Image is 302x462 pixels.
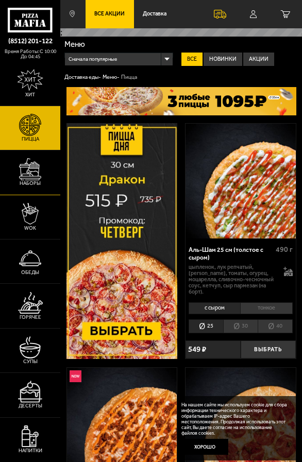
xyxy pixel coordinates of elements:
[181,53,203,66] label: Все
[181,402,288,436] p: На нашем сайте мы используем cookie для сбора информации технического характера и обрабатываем IP...
[103,74,120,80] a: Меню-
[188,346,206,353] span: 549 ₽
[23,360,38,365] span: Супы
[276,245,293,254] span: 490 г
[21,270,39,276] span: Обеды
[240,302,293,314] li: тонкое
[69,52,117,67] span: Сначала популярные
[243,53,274,66] label: Акции
[204,53,242,66] label: Новинки
[64,74,101,80] a: Доставка еды-
[20,315,41,320] span: Горячее
[24,226,36,231] span: WOK
[258,319,293,333] li: 40
[19,404,42,409] span: Десерты
[186,124,295,238] img: Аль-Шам 25 см (толстое с сыром)
[189,246,274,261] div: Аль-Шам 25 см (толстое с сыром)
[121,74,137,81] div: Пицца
[181,439,229,455] button: Хорошо
[223,319,258,333] li: 30
[189,264,281,296] p: цыпленок, лук репчатый, [PERSON_NAME], томаты, огурец, моцарелла, сливочно-чесночный соус, кетчуп...
[20,181,41,186] span: Наборы
[19,449,42,454] span: Напитки
[241,340,296,358] button: Выбрать
[70,370,81,382] img: Новинка
[189,302,241,314] li: с сыром
[22,137,39,142] span: Пицца
[60,28,302,37] div: ;
[143,11,166,17] span: Доставка
[189,319,223,333] li: 25
[64,41,297,48] h1: Меню
[94,11,125,17] span: Все Акции
[25,93,35,98] span: Хит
